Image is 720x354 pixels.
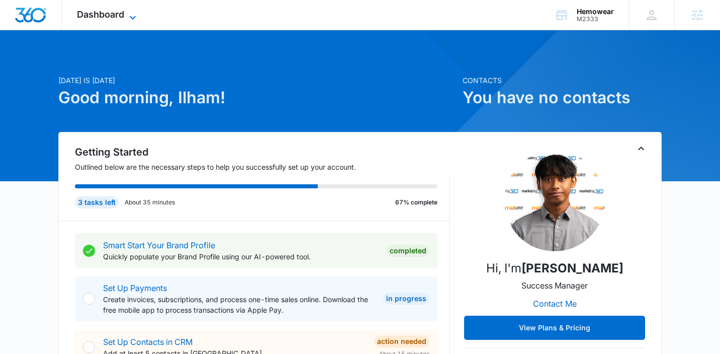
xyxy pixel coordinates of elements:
button: View Plans & Pricing [464,316,645,340]
img: tab_domain_overview_orange.svg [27,58,35,66]
div: Domain Overview [38,59,90,66]
button: Contact Me [523,292,587,316]
p: Contacts [463,75,662,86]
p: Quickly populate your Brand Profile using our AI-powered tool. [103,251,379,262]
div: Keywords by Traffic [111,59,169,66]
h1: You have no contacts [463,86,662,110]
p: Outlined below are the necessary steps to help you successfully set up your account. [75,162,450,172]
div: Domain: [DOMAIN_NAME] [26,26,111,34]
img: tab_keywords_by_traffic_grey.svg [100,58,108,66]
div: 3 tasks left [75,196,119,208]
a: Set Up Payments [103,283,167,293]
a: Smart Start Your Brand Profile [103,240,215,250]
p: Success Manager [521,279,588,292]
h2: Getting Started [75,145,450,160]
img: website_grey.svg [16,26,24,34]
div: Completed [387,245,429,257]
a: Set Up Contacts in CRM [103,337,193,347]
div: account id [577,16,614,23]
div: v 4.0.25 [28,16,49,24]
div: account name [577,8,614,16]
div: In Progress [383,293,429,305]
h1: Good morning, Ilham! [58,86,457,110]
p: Create invoices, subscriptions, and process one-time sales online. Download the free mobile app t... [103,294,375,315]
div: Action Needed [374,335,429,347]
p: About 35 minutes [125,198,175,207]
p: Hi, I'm [486,259,623,277]
span: Dashboard [77,9,124,20]
p: [DATE] is [DATE] [58,75,457,86]
img: Ilham Nugroho [504,151,605,251]
img: logo_orange.svg [16,16,24,24]
p: 67% complete [395,198,437,207]
button: Toggle Collapse [635,143,647,155]
strong: [PERSON_NAME] [521,261,623,275]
